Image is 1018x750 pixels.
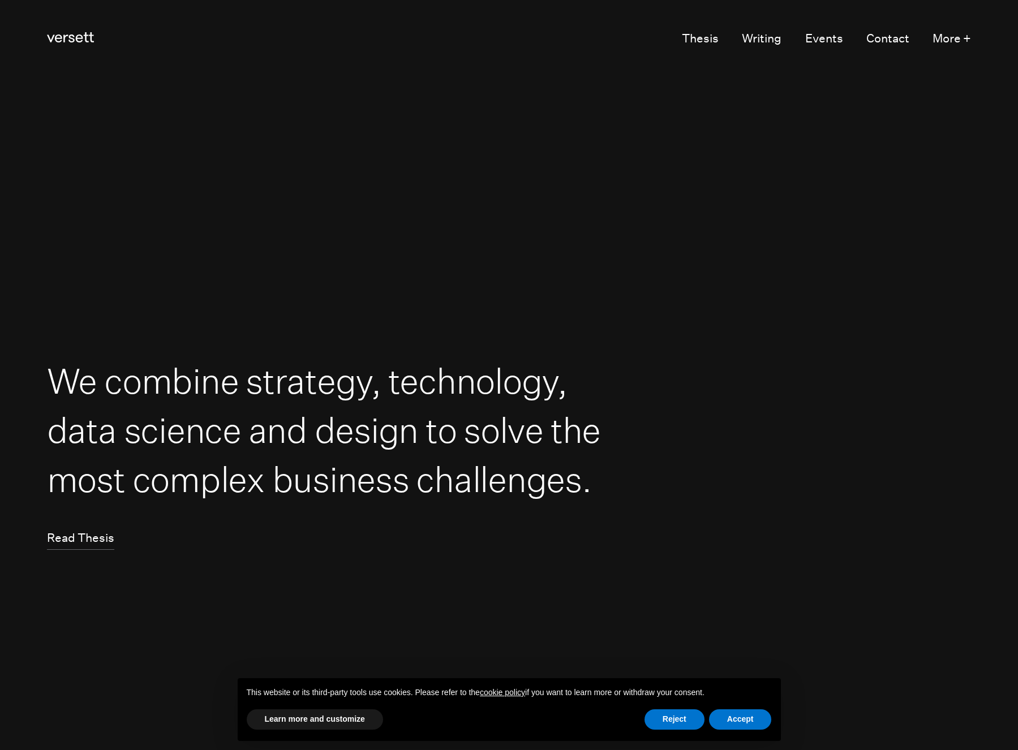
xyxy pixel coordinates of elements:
div: Notice [229,669,790,750]
h1: We combine strategy, technology, data science and design to solve the most complex business chall... [47,356,609,504]
button: Accept [709,709,772,730]
a: cookie policy [480,688,525,697]
a: Thesis [682,28,719,50]
a: Read Thesis [47,527,114,549]
button: More + [933,28,971,50]
button: Reject [645,709,705,730]
a: Events [805,28,843,50]
button: Learn more and customize [247,709,383,730]
a: Contact [866,28,909,50]
div: This website or its third-party tools use cookies. Please refer to the if you want to learn more ... [238,678,781,708]
a: Writing [742,28,781,50]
